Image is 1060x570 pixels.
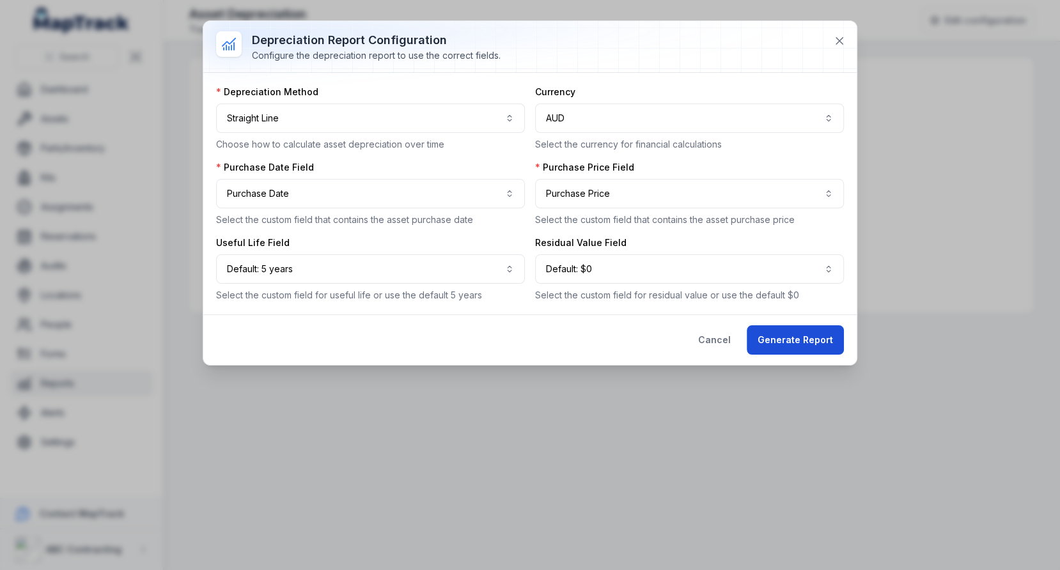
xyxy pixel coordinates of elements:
[535,254,844,284] button: Default: $0
[216,138,525,151] p: Choose how to calculate asset depreciation over time
[216,236,290,249] label: Useful Life Field
[535,138,844,151] p: Select the currency for financial calculations
[535,289,844,302] p: Select the custom field for residual value or use the default $0
[252,49,501,62] div: Configure the depreciation report to use the correct fields.
[216,289,525,302] p: Select the custom field for useful life or use the default 5 years
[535,236,627,249] label: Residual Value Field
[216,86,318,98] label: Depreciation Method
[216,213,525,226] p: Select the custom field that contains the asset purchase date
[216,161,314,174] label: Purchase Date Field
[216,104,525,133] button: Straight Line
[216,254,525,284] button: Default: 5 years
[535,104,844,133] button: AUD
[216,179,525,208] button: Purchase Date
[535,86,575,98] label: Currency
[535,161,634,174] label: Purchase Price Field
[747,325,844,355] button: Generate Report
[535,213,844,226] p: Select the custom field that contains the asset purchase price
[687,325,742,355] button: Cancel
[252,31,501,49] h3: Depreciation Report Configuration
[535,179,844,208] button: Purchase Price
